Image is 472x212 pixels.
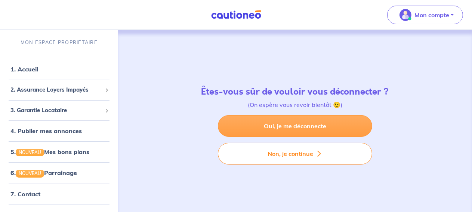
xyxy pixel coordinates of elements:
div: 4. Publier mes annonces [3,123,115,138]
a: 5.NOUVEAUMes bons plans [10,148,89,156]
div: 2. Assurance Loyers Impayés [3,83,115,97]
div: 3. Garantie Locataire [3,103,115,118]
p: Mon compte [414,10,449,19]
span: 2. Assurance Loyers Impayés [10,86,102,94]
a: 7. Contact [10,190,40,198]
a: 4. Publier mes annonces [10,127,82,135]
a: 1. Accueil [10,65,38,73]
p: MON ESPACE PROPRIÉTAIRE [21,39,98,46]
a: 6.NOUVEAUParrainage [10,169,77,176]
div: 6.NOUVEAUParrainage [3,165,115,180]
img: Cautioneo [208,10,264,19]
button: Non, je continue [218,143,372,165]
h4: Êtes-vous sûr de vouloir vous déconnecter ? [201,86,389,97]
span: 3. Garantie Locataire [10,106,102,115]
div: 1. Accueil [3,62,115,77]
img: illu_account_valid_menu.svg [399,9,411,21]
button: illu_account_valid_menu.svgMon compte [387,6,463,24]
div: 5.NOUVEAUMes bons plans [3,144,115,159]
a: Oui, je me déconnecte [218,115,372,137]
p: (On espère vous revoir bientôt 😉) [201,100,389,109]
div: 7. Contact [3,187,115,202]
